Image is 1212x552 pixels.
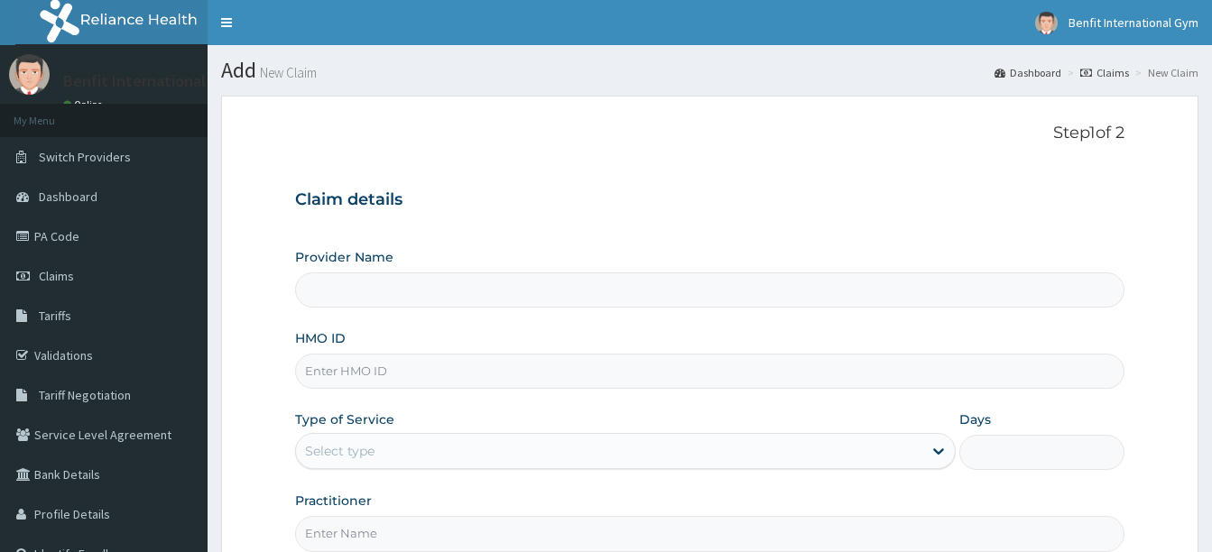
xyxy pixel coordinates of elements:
[221,59,1198,82] h1: Add
[39,387,131,403] span: Tariff Negotiation
[39,268,74,284] span: Claims
[295,516,1124,551] input: Enter Name
[959,410,991,428] label: Days
[39,149,131,165] span: Switch Providers
[63,73,240,89] p: Benfit International Gym
[295,248,393,266] label: Provider Name
[295,354,1124,389] input: Enter HMO ID
[295,410,394,428] label: Type of Service
[39,308,71,324] span: Tariffs
[39,189,97,205] span: Dashboard
[295,190,1124,210] h3: Claim details
[295,492,372,510] label: Practitioner
[9,54,50,95] img: User Image
[1069,14,1198,31] span: Benfit International Gym
[1035,12,1058,34] img: User Image
[256,66,317,79] small: New Claim
[295,329,346,347] label: HMO ID
[63,98,106,111] a: Online
[295,124,1124,143] p: Step 1 of 2
[995,65,1061,80] a: Dashboard
[1080,65,1129,80] a: Claims
[1131,65,1198,80] li: New Claim
[305,442,375,460] div: Select type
